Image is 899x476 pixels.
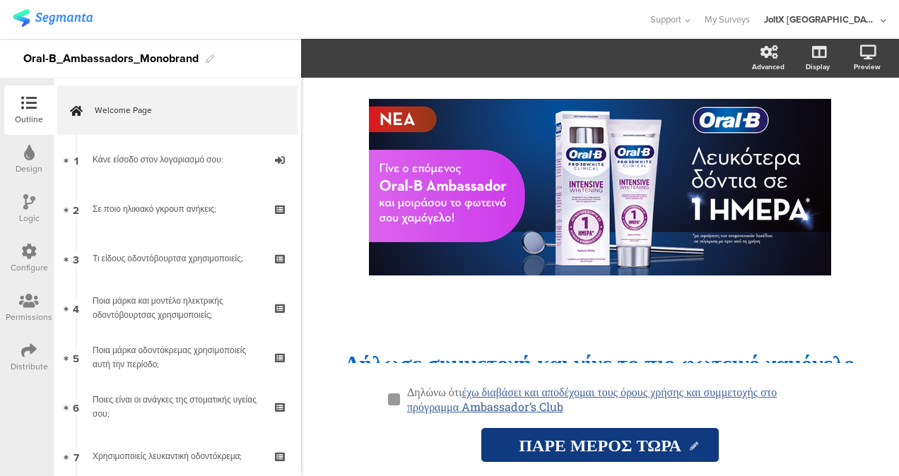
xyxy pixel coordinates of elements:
[16,162,42,175] div: Design
[481,428,719,462] input: Start
[74,152,78,167] span: 1
[73,300,79,316] span: 4
[11,360,48,373] div: Distribute
[23,47,199,70] div: Oral-B_Ambassadors_Monobrand
[752,61,785,72] div: Advanced
[74,448,79,464] span: 7
[57,85,298,135] a: Welcome Page
[854,61,881,72] div: Preview
[93,449,262,463] div: Χρησιμοποιείς λευκαντική οδοντόκρεμα;
[73,350,79,365] span: 5
[93,294,262,322] div: Ποια μάρκα και μοντέλο ηλεκτρικής οδοντόβουρτσας χρησιμοποιείς;
[73,201,79,217] span: 2
[57,234,298,283] a: 3 Τι είδους οδοντόβουρτσα χρησιμοποιείς;
[57,135,298,184] a: 1 Κάνε είσοδο στον λογαριασμό σου:
[650,13,681,26] span: Support
[345,347,855,417] span: Δήλωσε συμμετοχή και γίνε το πιο φωτεινό χαμόγελο της νέας οδοντόκρεμα ς της Oral-B
[6,311,52,323] div: Permissions
[15,113,43,126] div: Outline
[57,333,298,382] a: 5 Ποια μάρκα οδοντόκρεμας χρησιμοποιείς αυτή την περίοδο;
[93,153,262,167] div: Κάνε είσοδο στον λογαριασμό σου:
[11,261,48,274] div: Configure
[73,399,79,415] span: 6
[57,184,298,234] a: 2 Σε ποιο ηλικιακό γκρουπ ανήκεις;
[57,283,298,333] a: 4 Ποια μάρκα και μοντέλο ηλεκτρικής οδοντόβουρτσας χρησιμοποιείς;
[19,212,40,225] div: Logic
[93,393,262,421] div: Ποιες είναι οι ανάγκες της στοματικής υγείας σου;
[95,103,276,117] span: Welcome Page
[57,382,298,432] a: 6 Ποιες είναι οι ανάγκες της στοματικής υγείας σου;
[93,202,262,216] div: Σε ποιο ηλικιακό γκρουπ ανήκεις;
[407,384,777,414] a: έχω διαβάσει και αποδέχομαι τους όρους χρήσης και συμμετοχής στο πρόγραμμα Ambassador’s Club
[73,251,79,266] span: 3
[93,343,262,371] div: Ποια μάρκα οδοντόκρεμας χρησιμοποιείς αυτή την περίοδο;
[93,251,262,266] div: Τι είδους οδοντόβουρτσα χρησιμοποιείς;
[806,61,830,72] div: Display
[407,384,805,414] p: Δηλώνω ότι
[764,13,877,26] div: JoltX [GEOGRAPHIC_DATA]
[13,9,93,27] img: segmanta logo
